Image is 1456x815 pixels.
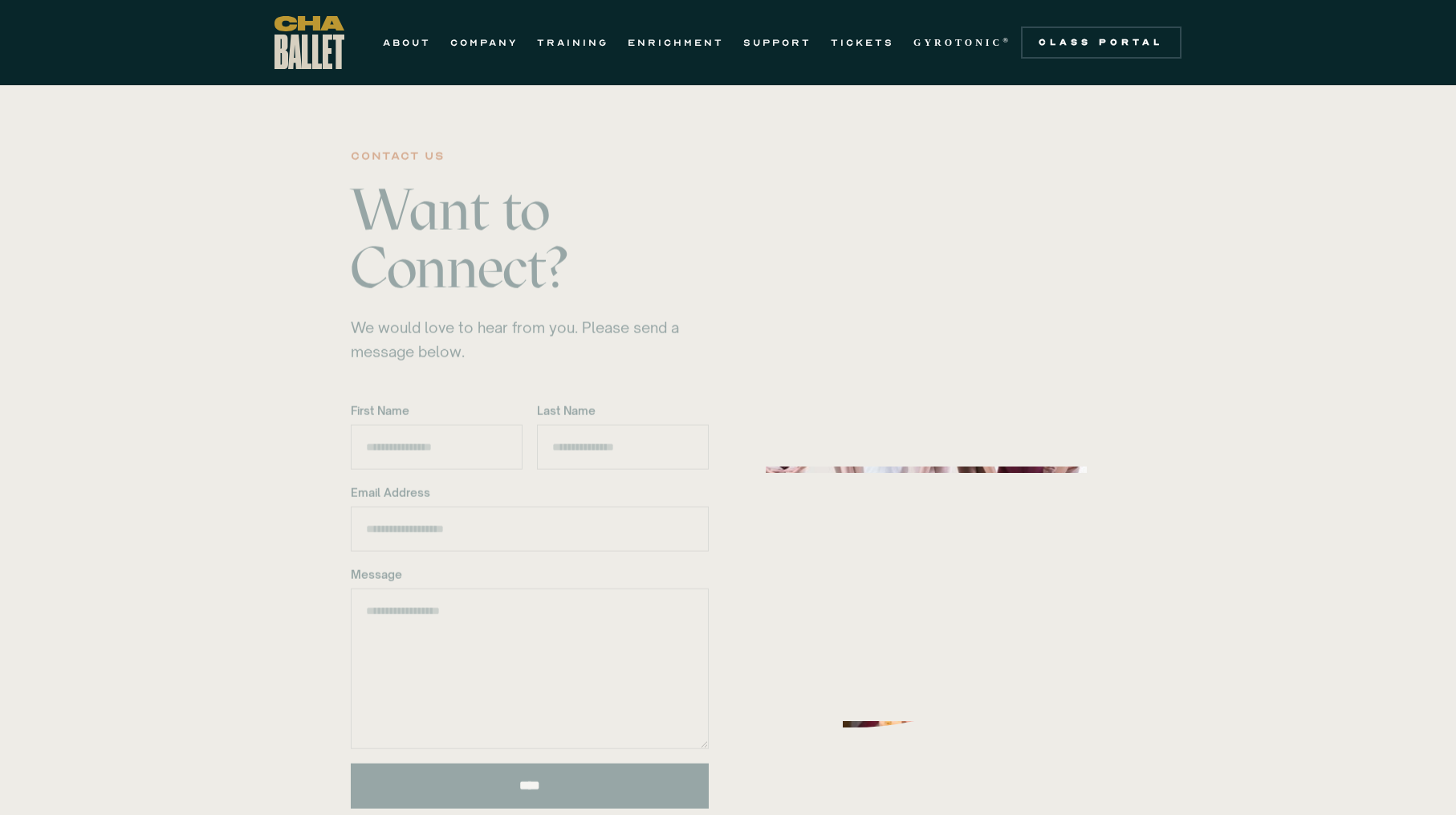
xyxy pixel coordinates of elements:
a: SUPPORT [743,33,811,52]
a: home [275,16,344,69]
strong: GYROTONIC [913,37,1003,48]
a: TRAINING [537,33,608,52]
label: First Name [351,402,523,420]
a: Class Portal [1021,26,1181,59]
h1: Want to Connect? [351,181,709,296]
sup: ® [1003,36,1011,44]
div: contact us [351,147,445,166]
form: Newsletter 1 [351,402,709,809]
a: ABOUT [383,33,431,52]
label: Email Address [351,484,709,502]
div: Class Portal [1031,36,1172,49]
a: TICKETS [831,33,894,52]
label: Message [351,566,709,584]
div: We would love to hear from you. Please send a message below. [351,316,709,364]
label: Last Name [537,402,709,420]
a: ENRICHMENT [628,33,724,52]
a: COMPANY [450,33,518,52]
a: GYROTONIC® [913,33,1011,52]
